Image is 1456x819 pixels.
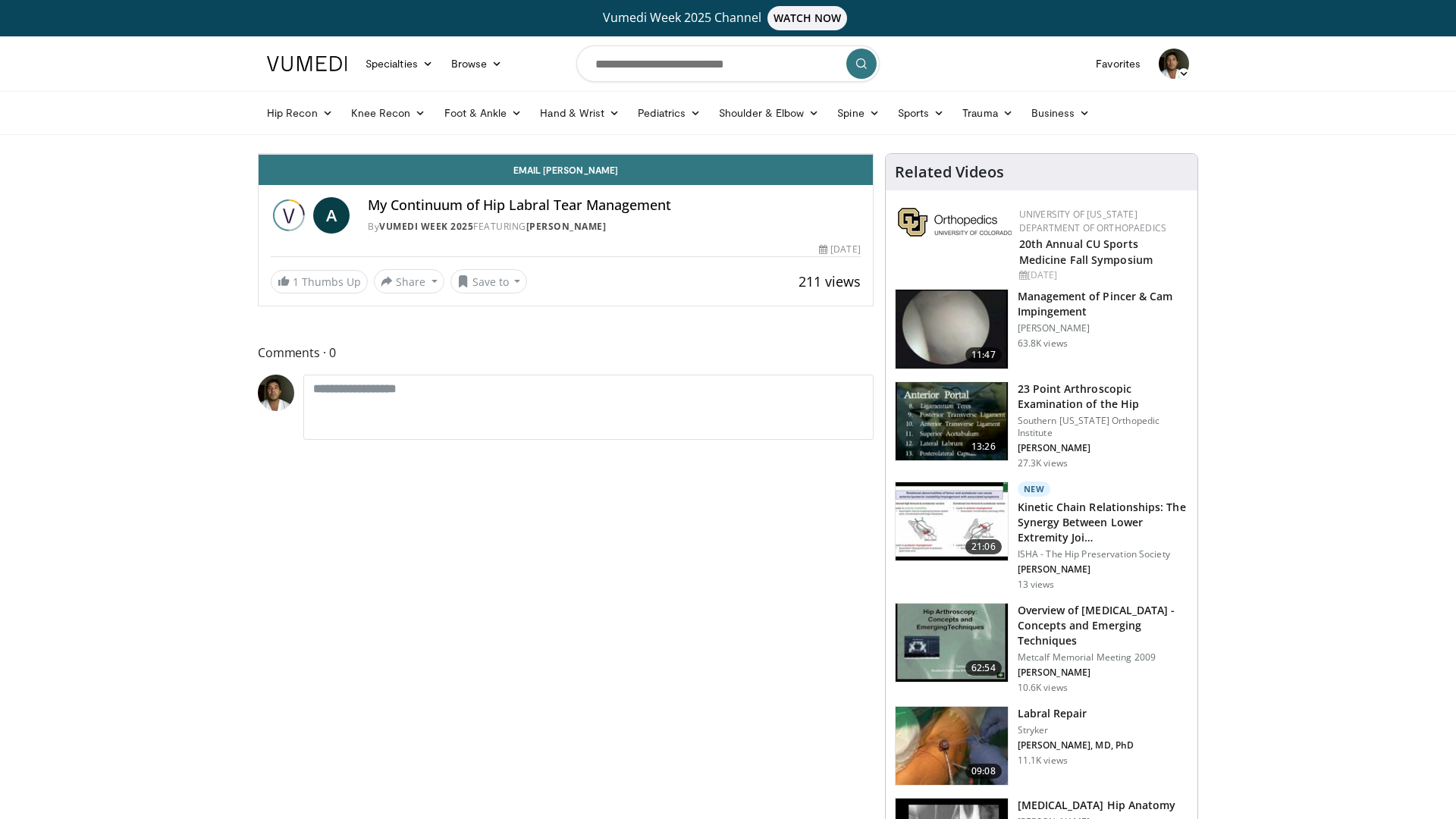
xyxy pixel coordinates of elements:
p: [PERSON_NAME] [1018,667,1188,679]
span: 211 views [799,272,861,290]
img: 38483_0000_3.png.150x105_q85_crop-smart_upscale.jpg [896,290,1008,369]
p: 11.1K views [1018,755,1068,767]
a: Vumedi Week 2025 [379,220,473,233]
h3: 23 Point Arthroscopic Examination of the Hip [1018,381,1188,412]
a: 11:47 Management of Pincer & Cam Impingement [PERSON_NAME] 63.8K views [895,289,1188,369]
span: 62:54 [965,661,1002,676]
h4: My Continuum of Hip Labral Tear Management [368,197,861,214]
h3: Labral Repair [1018,706,1134,721]
p: Southern [US_STATE] Orthopedic Institute [1018,415,1188,439]
a: Hand & Wrist [531,98,629,128]
span: 21:06 [965,539,1002,554]
span: 13:26 [965,439,1002,454]
p: 63.8K views [1018,337,1068,350]
h3: [MEDICAL_DATA] Hip Anatomy [1018,798,1176,813]
img: 32a4bfa3-d390-487e-829c-9985ff2db92b.150x105_q85_crop-smart_upscale.jpg [896,482,1008,561]
a: 1 Thumbs Up [271,270,368,293]
p: 13 views [1018,579,1055,591]
span: 1 [293,275,299,289]
div: [DATE] [1019,268,1185,282]
a: Spine [828,98,888,128]
a: Hip Recon [258,98,342,128]
a: Knee Recon [342,98,435,128]
a: 21:06 New Kinetic Chain Relationships: The Synergy Between Lower Extremity Joi… ISHA - The Hip Pr... [895,482,1188,591]
p: 27.3K views [1018,457,1068,469]
a: Foot & Ankle [435,98,532,128]
p: Metcalf Memorial Meeting 2009 [1018,651,1188,664]
p: New [1018,482,1051,497]
a: [PERSON_NAME] [526,220,607,233]
a: Shoulder & Elbow [710,98,828,128]
button: Share [374,269,444,293]
p: Stryker [1018,724,1134,736]
img: Vumedi Week 2025 [271,197,307,234]
img: oa8B-rsjN5HfbTbX4xMDoxOjBrO-I4W8.150x105_q85_crop-smart_upscale.jpg [896,382,1008,461]
button: Save to [450,269,528,293]
a: 09:08 Labral Repair Stryker [PERSON_NAME], MD, PhD 11.1K views [895,706,1188,786]
a: Trauma [953,98,1022,128]
img: -TiYc6krEQGNAzh35hMDoxOjBrOw-uIx_2.150x105_q85_crop-smart_upscale.jpg [896,707,1008,786]
a: 20th Annual CU Sports Medicine Fall Symposium [1019,237,1153,267]
img: VuMedi Logo [267,56,347,71]
div: By FEATURING [368,220,861,234]
a: Email [PERSON_NAME] [259,155,873,185]
span: WATCH NOW [767,6,848,30]
span: Comments 0 [258,343,874,362]
div: [DATE] [819,243,860,256]
a: 62:54 Overview of [MEDICAL_DATA] - Concepts and Emerging Techniques Metcalf Memorial Meeting 2009... [895,603,1188,694]
p: [PERSON_NAME] [1018,442,1188,454]
img: Avatar [258,375,294,411]
p: 10.6K views [1018,682,1068,694]
a: Sports [889,98,954,128]
p: [PERSON_NAME], MD, PhD [1018,739,1134,752]
a: University of [US_STATE] Department of Orthopaedics [1019,208,1166,234]
a: Specialties [356,49,442,79]
h3: Management of Pincer & Cam Impingement [1018,289,1188,319]
p: [PERSON_NAME] [1018,563,1188,576]
p: [PERSON_NAME] [1018,322,1188,334]
a: A [313,197,350,234]
input: Search topics, interventions [576,45,880,82]
a: 13:26 23 Point Arthroscopic Examination of the Hip Southern [US_STATE] Orthopedic Institute [PERS... [895,381,1188,469]
h3: Overview of [MEDICAL_DATA] - Concepts and Emerging Techniques [1018,603,1188,648]
span: 11:47 [965,347,1002,362]
a: Vumedi Week 2025 ChannelWATCH NOW [269,6,1187,30]
a: Browse [442,49,512,79]
img: Avatar [1159,49,1189,79]
h4: Related Videos [895,163,1004,181]
p: ISHA - The Hip Preservation Society [1018,548,1188,560]
span: 09:08 [965,764,1002,779]
img: 355603a8-37da-49b6-856f-e00d7e9307d3.png.150x105_q85_autocrop_double_scale_upscale_version-0.2.png [898,208,1012,237]
a: Favorites [1087,49,1150,79]
img: 678363_3.png.150x105_q85_crop-smart_upscale.jpg [896,604,1008,682]
a: Pediatrics [629,98,710,128]
h3: Kinetic Chain Relationships: The Synergy Between Lower Extremity Joi… [1018,500,1188,545]
a: Business [1022,98,1100,128]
